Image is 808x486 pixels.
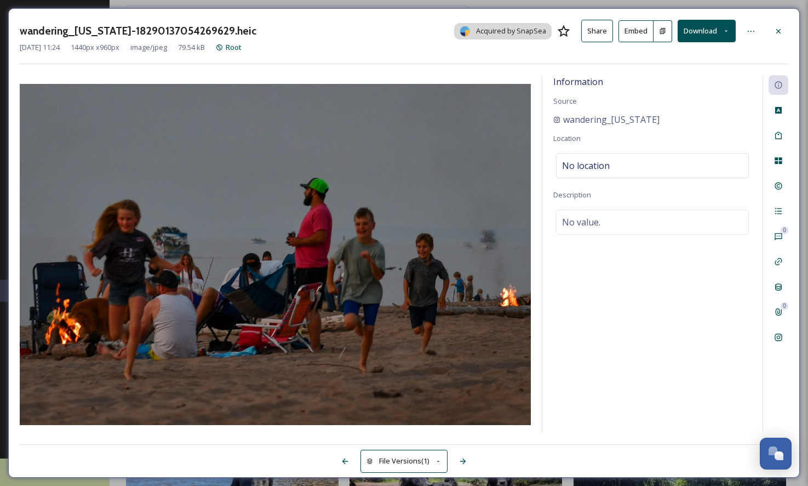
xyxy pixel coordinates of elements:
button: Open Chat [760,438,792,470]
a: wandering_[US_STATE] [553,113,660,126]
div: 0 [781,302,788,310]
span: Acquired by SnapSea [476,26,546,36]
span: Location [553,133,581,143]
span: 1440 px x 960 px [71,42,119,53]
span: No value. [562,216,600,229]
span: Information [553,76,603,88]
h3: wandering_[US_STATE]-18290137054269629.heic [20,23,256,39]
span: Source [553,96,577,106]
button: Download [678,20,736,42]
span: No location [562,159,610,172]
span: 79.54 kB [178,42,205,53]
button: File Versions(1) [360,450,448,472]
button: Embed [618,20,654,42]
img: wandering_michigan-18290137054269629.heic [20,84,531,425]
span: wandering_[US_STATE] [563,113,660,126]
span: image/jpeg [130,42,167,53]
span: Root [226,42,242,52]
img: snapsea-logo.png [460,26,471,37]
span: [DATE] 11:24 [20,42,60,53]
span: Description [553,190,591,200]
button: Share [581,20,613,42]
div: 0 [781,227,788,234]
